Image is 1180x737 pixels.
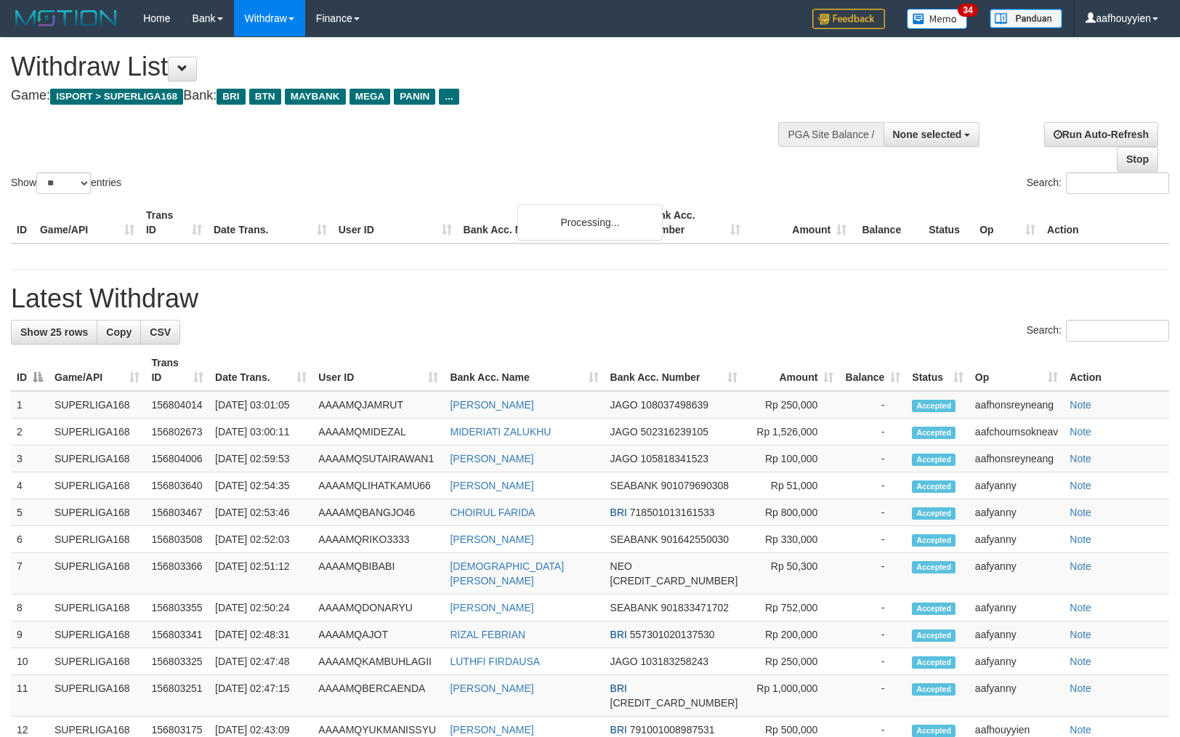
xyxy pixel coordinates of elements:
[743,675,839,717] td: Rp 1,000,000
[610,724,627,736] span: BRI
[450,724,533,736] a: [PERSON_NAME]
[1064,350,1169,391] th: Action
[50,89,183,105] span: ISPORT > SUPERLIGA168
[912,629,955,642] span: Accepted
[209,675,312,717] td: [DATE] 02:47:15
[49,648,145,675] td: SUPERLIGA168
[630,724,715,736] span: Copy 791001008987531 to clipboard
[839,472,906,499] td: -
[145,553,209,595] td: 156803366
[11,526,49,553] td: 6
[1041,202,1169,243] th: Action
[1070,724,1091,736] a: Note
[517,204,663,241] div: Processing...
[912,561,955,573] span: Accepted
[839,621,906,648] td: -
[11,472,49,499] td: 4
[11,172,121,194] label: Show entries
[11,675,49,717] td: 11
[49,675,145,717] td: SUPERLIGA168
[610,399,638,411] span: JAGO
[209,391,312,419] td: [DATE] 03:01:05
[610,507,627,518] span: BRI
[285,89,346,105] span: MAYBANK
[145,595,209,621] td: 156803355
[145,648,209,675] td: 156803325
[209,595,312,621] td: [DATE] 02:50:24
[641,656,708,667] span: Copy 103183258243 to clipboard
[145,526,209,553] td: 156803508
[49,350,145,391] th: Game/API: activate to sort column ascending
[20,326,88,338] span: Show 25 rows
[640,202,746,243] th: Bank Acc. Number
[11,391,49,419] td: 1
[839,675,906,717] td: -
[969,553,1064,595] td: aafyanny
[34,202,140,243] th: Game/API
[812,9,885,29] img: Feedback.jpg
[145,446,209,472] td: 156804006
[49,472,145,499] td: SUPERLIGA168
[1044,122,1158,147] a: Run Auto-Refresh
[36,172,91,194] select: Showentries
[209,499,312,526] td: [DATE] 02:53:46
[610,602,658,613] span: SEABANK
[394,89,435,105] span: PANIN
[333,202,458,243] th: User ID
[312,472,444,499] td: AAAAMQLIHATKAMU66
[450,682,533,694] a: [PERSON_NAME]
[49,621,145,648] td: SUPERLIGA168
[912,480,955,493] span: Accepted
[145,499,209,526] td: 156803467
[450,480,533,491] a: [PERSON_NAME]
[312,446,444,472] td: AAAAMQSUTAIRAWAN1
[641,399,708,411] span: Copy 108037498639 to clipboard
[969,391,1064,419] td: aafhonsreyneang
[912,454,955,466] span: Accepted
[11,553,49,595] td: 7
[249,89,281,105] span: BTN
[312,419,444,446] td: AAAAMQMIDEZAL
[839,419,906,446] td: -
[969,621,1064,648] td: aafyanny
[312,499,444,526] td: AAAAMQBANGJO46
[743,595,839,621] td: Rp 752,000
[969,419,1064,446] td: aafchournsokneav
[912,507,955,520] span: Accepted
[778,122,883,147] div: PGA Site Balance /
[839,553,906,595] td: -
[439,89,458,105] span: ...
[145,419,209,446] td: 156802673
[312,675,444,717] td: AAAAMQBERCAENDA
[605,350,744,391] th: Bank Acc. Number: activate to sort column ascending
[906,350,969,391] th: Status: activate to sort column ascending
[990,9,1062,28] img: panduan.png
[49,553,145,595] td: SUPERLIGA168
[610,453,638,464] span: JAGO
[49,391,145,419] td: SUPERLIGA168
[450,507,535,518] a: CHOIRUL FARIDA
[912,656,955,669] span: Accepted
[1066,320,1169,342] input: Search:
[208,202,333,243] th: Date Trans.
[145,621,209,648] td: 156803341
[610,575,738,587] span: Copy 5859458141488461 to clipboard
[1070,507,1091,518] a: Note
[140,202,208,243] th: Trans ID
[145,472,209,499] td: 156803640
[49,446,145,472] td: SUPERLIGA168
[1070,426,1091,438] a: Note
[969,595,1064,621] td: aafyanny
[610,560,632,572] span: NEO
[610,426,638,438] span: JAGO
[49,595,145,621] td: SUPERLIGA168
[209,648,312,675] td: [DATE] 02:47:48
[969,526,1064,553] td: aafyanny
[969,648,1064,675] td: aafyanny
[49,499,145,526] td: SUPERLIGA168
[11,648,49,675] td: 10
[661,533,729,545] span: Copy 901642550030 to clipboard
[312,595,444,621] td: AAAAMQDONARYU
[852,202,923,243] th: Balance
[743,526,839,553] td: Rp 330,000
